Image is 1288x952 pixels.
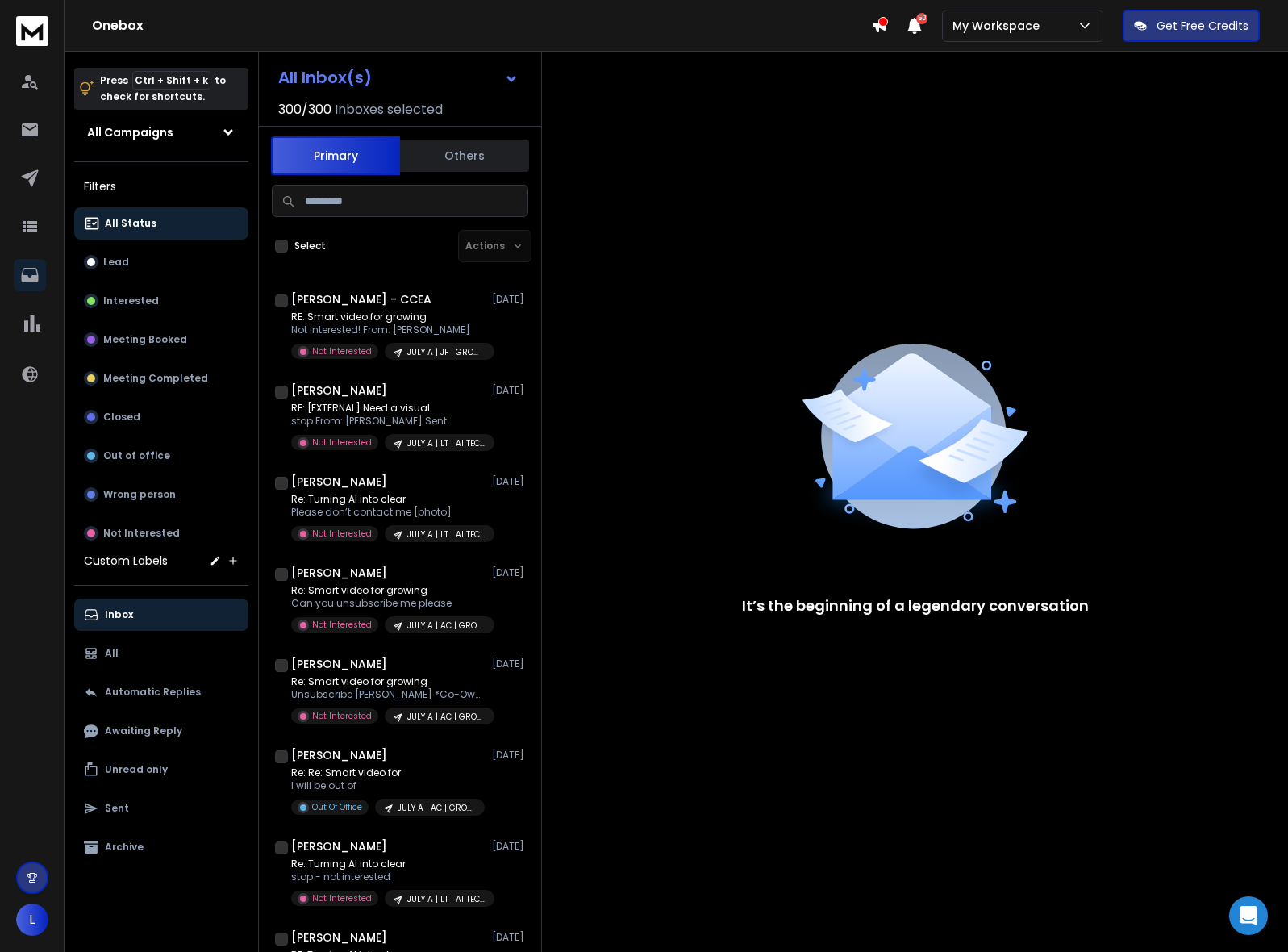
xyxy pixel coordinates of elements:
p: Unread only [105,763,168,776]
button: Closed [74,401,248,433]
p: [DATE] [492,475,528,488]
p: Closed [103,411,140,424]
button: Sent [74,792,248,825]
p: All Status [105,217,156,230]
p: Out of office [103,449,170,462]
p: Meeting Completed [103,372,208,385]
p: Re: Smart video for growing [291,675,485,688]
p: Archive [105,841,144,854]
button: Unread only [74,754,248,786]
p: My Workspace [952,18,1046,34]
button: All Inbox(s) [265,61,531,94]
p: [DATE] [492,658,528,670]
button: Out of office [74,440,248,472]
p: Interested [103,294,159,307]
button: Inbox [74,599,248,631]
span: 50 [916,13,927,24]
p: Sent [105,802,129,815]
button: Archive [74,831,248,863]
p: JULY A | LT | AI TECH [407,437,485,449]
button: Interested [74,285,248,317]
button: All Campaigns [74,116,248,148]
p: Press to check for shortcuts. [100,73,226,105]
p: Not Interested [312,710,372,722]
p: [DATE] [492,840,528,853]
h1: [PERSON_NAME] [291,474,387,490]
p: Not Interested [312,892,372,904]
p: I will be out of [291,779,485,792]
label: Select [294,240,326,253]
p: [DATE] [492,384,528,397]
p: JULY A | AC | GROWTH [407,620,485,632]
button: Not Interested [74,517,248,549]
h1: All Inbox(s) [278,69,372,86]
p: Not Interested [312,436,372,449]
p: RE: [EXTERNAL] Need a visual [291,402,485,415]
p: [DATE] [492,931,528,944]
p: Re: Smart video for growing [291,584,485,597]
h3: Filters [74,175,248,198]
button: Meeting Booked [74,324,248,356]
button: Lead [74,246,248,278]
p: Meeting Booked [103,333,187,346]
h1: [PERSON_NAME] [291,747,387,763]
h1: Onebox [92,16,871,35]
h1: [PERSON_NAME] [291,838,387,854]
p: [DATE] [492,566,528,579]
p: Please don’t contact me [photo] [291,506,485,519]
h1: [PERSON_NAME] [291,656,387,672]
p: Get Free Credits [1157,18,1248,34]
button: Others [400,138,529,173]
p: Out Of Office [312,801,362,813]
p: JULY A | AC | GROWTH [407,711,485,723]
p: Not Interested [312,528,372,540]
p: Re: Turning AI into clear [291,493,485,506]
p: Not Interested [103,527,180,540]
span: Ctrl + Shift + k [132,71,210,90]
p: stop - not interested [291,871,485,883]
button: All Status [74,207,248,240]
button: L [16,904,48,936]
button: Wrong person [74,478,248,511]
h1: [PERSON_NAME] [291,565,387,581]
p: Awaiting Reply [105,724,182,737]
p: JULY A | LT | AI TECH [407,893,485,905]
h3: Custom Labels [84,553,168,569]
p: Automatic Replies [105,686,201,699]
button: Automatic Replies [74,676,248,708]
p: Not interested! From: [PERSON_NAME] [291,324,485,336]
p: Unsubscribe [PERSON_NAME] *Co-Owner & [291,688,485,701]
img: logo [16,16,48,46]
p: RE: Smart video for growing [291,311,485,324]
p: JULY A | LT | AI TECH [407,528,485,541]
p: JULY A | JF | GROWTH [407,346,485,358]
h1: [PERSON_NAME] [291,929,387,946]
p: Lead [103,256,129,269]
p: JULY A | AC | GROWTH [398,802,475,814]
div: Open Intercom Messenger [1229,896,1268,935]
p: stop From: [PERSON_NAME] Sent: [291,415,485,428]
p: [DATE] [492,749,528,762]
p: [DATE] [492,293,528,306]
h1: All Campaigns [87,124,173,140]
button: Get Free Credits [1123,10,1260,42]
button: All [74,637,248,670]
p: Re: Re: Smart video for [291,766,485,779]
button: Awaiting Reply [74,715,248,747]
p: Inbox [105,608,133,621]
h1: [PERSON_NAME] - CCEA [291,291,431,307]
p: All [105,647,119,660]
p: Wrong person [103,488,176,501]
p: It’s the beginning of a legendary conversation [742,595,1089,617]
button: Primary [271,136,400,175]
p: Not Interested [312,619,372,631]
h1: [PERSON_NAME] [291,382,387,399]
button: Meeting Completed [74,362,248,395]
p: Re: Turning AI into clear [291,858,485,871]
span: 300 / 300 [278,100,331,119]
p: Can you unsubscribe me please [291,597,485,610]
h3: Inboxes selected [335,100,443,119]
p: Not Interested [312,345,372,357]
